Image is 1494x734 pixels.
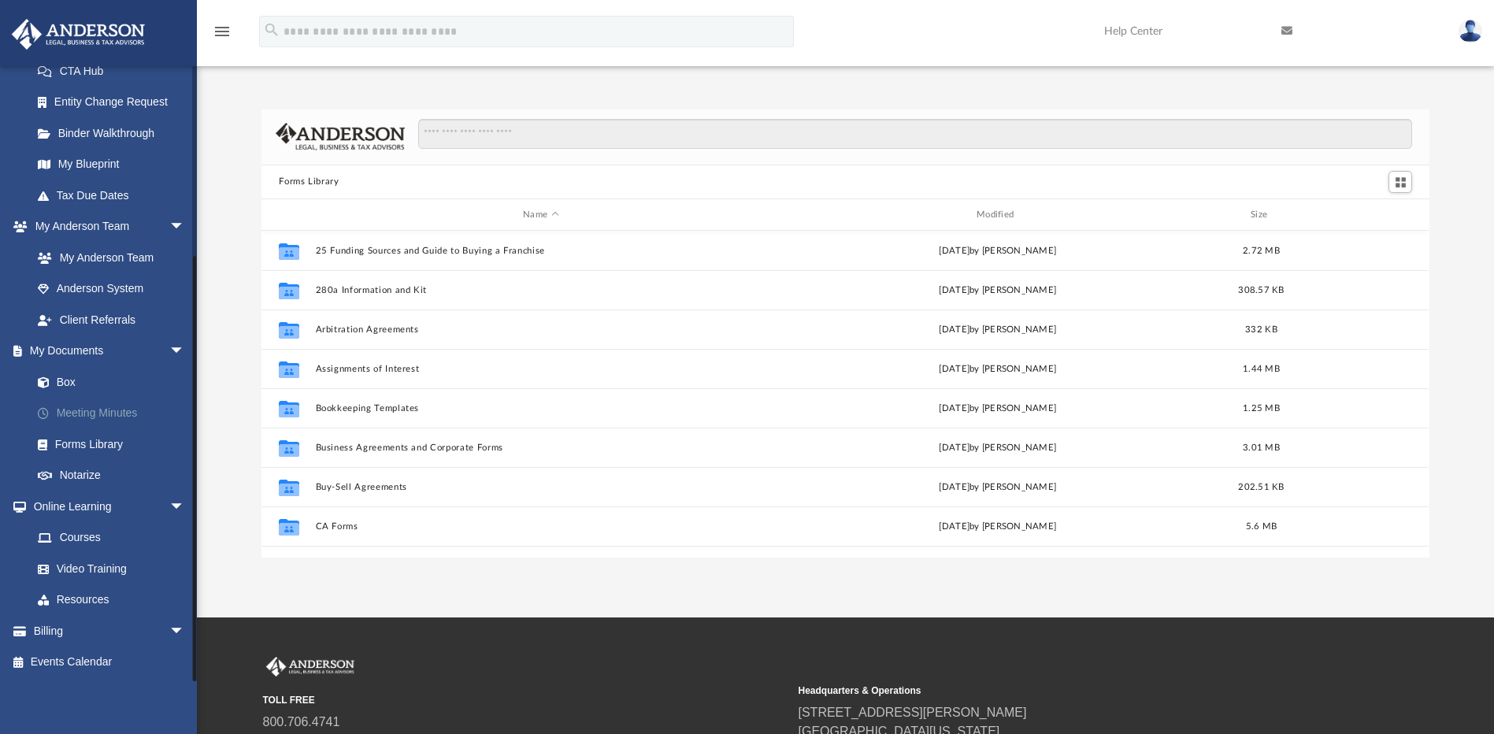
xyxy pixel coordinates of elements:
button: 280a Information and Kit [316,285,766,295]
span: 1.44 MB [1243,365,1280,373]
a: Meeting Minutes [22,398,209,429]
div: Size [1230,208,1293,222]
a: Online Learningarrow_drop_down [11,491,201,522]
a: 800.706.4741 [263,715,340,728]
a: Billingarrow_drop_down [11,615,209,647]
img: Anderson Advisors Platinum Portal [263,657,358,677]
a: Notarize [22,460,209,491]
span: 1.25 MB [1243,404,1280,413]
div: grid [261,231,1429,557]
div: id [1300,208,1411,222]
button: 25 Funding Sources and Guide to Buying a Franchise [316,246,766,256]
div: [DATE] by [PERSON_NAME] [773,362,1223,376]
i: menu [213,22,232,41]
span: 332 KB [1246,325,1278,334]
a: Forms Library [22,428,201,460]
div: [DATE] by [PERSON_NAME] [773,244,1223,258]
button: Buy-Sell Agreements [316,482,766,492]
div: [DATE] by [PERSON_NAME] [773,480,1223,495]
i: search [263,21,280,39]
span: 2.72 MB [1243,247,1280,255]
div: [DATE] by [PERSON_NAME] [773,323,1223,337]
a: Box [22,366,201,398]
img: User Pic [1459,20,1482,43]
a: My Anderson Team [22,242,193,273]
a: Events Calendar [11,647,209,678]
img: Anderson Advisors Platinum Portal [7,19,150,50]
span: arrow_drop_down [169,211,201,243]
a: Client Referrals [22,304,201,335]
span: 202.51 KB [1239,483,1285,491]
span: 5.6 MB [1246,522,1277,531]
a: Entity Change Request [22,87,209,118]
input: Search files and folders [418,119,1412,149]
button: Switch to Grid View [1388,171,1412,193]
a: My Documentsarrow_drop_down [11,335,209,367]
button: CA Forms [316,521,766,532]
button: Forms Library [279,175,339,189]
a: Binder Walkthrough [22,117,209,149]
a: My Blueprint [22,149,201,180]
a: My Anderson Teamarrow_drop_down [11,211,201,243]
span: 308.57 KB [1239,286,1285,295]
div: Name [315,208,766,222]
a: Tax Due Dates [22,180,209,211]
button: Bookkeeping Templates [316,403,766,413]
div: [DATE] by [PERSON_NAME] [773,402,1223,416]
small: TOLL FREE [263,693,788,707]
a: Courses [22,522,201,554]
div: Modified [773,208,1223,222]
a: Anderson System [22,273,201,305]
small: Headquarters & Operations [799,684,1323,698]
span: arrow_drop_down [169,615,201,647]
span: 3.01 MB [1243,443,1280,452]
span: arrow_drop_down [169,491,201,523]
a: CTA Hub [22,55,209,87]
button: Arbitration Agreements [316,324,766,335]
a: Video Training [22,553,193,584]
span: arrow_drop_down [169,335,201,368]
a: [STREET_ADDRESS][PERSON_NAME] [799,706,1027,719]
div: [DATE] by [PERSON_NAME] [773,284,1223,298]
div: [DATE] by [PERSON_NAME] [773,441,1223,455]
div: id [269,208,308,222]
button: Assignments of Interest [316,364,766,374]
a: menu [213,30,232,41]
button: Business Agreements and Corporate Forms [316,443,766,453]
div: [DATE] by [PERSON_NAME] [773,520,1223,534]
a: Resources [22,584,201,616]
